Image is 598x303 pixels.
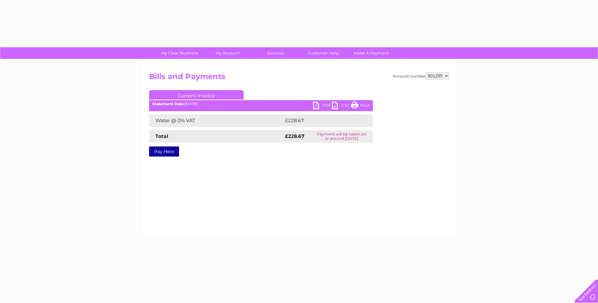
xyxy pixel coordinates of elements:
[351,102,370,111] a: Print
[285,133,305,139] strong: £228.67
[154,47,206,59] a: My Clear Business
[149,102,373,106] div: [DATE]
[149,72,449,84] h2: Bills and Payments
[313,102,332,111] a: PDF
[201,47,253,59] a: My Account
[155,133,168,139] strong: Total
[283,114,362,127] td: £228.67
[332,102,351,111] a: CSV
[345,47,397,59] a: Make A Payment
[310,130,373,143] td: Payment will be taken on or around [DATE]
[297,47,349,59] a: Customer Help
[149,90,244,100] a: Current Invoice
[249,47,301,59] a: Services
[152,101,185,106] b: Statement Date:
[393,72,449,80] div: Account number
[149,114,283,127] td: Water @ 0% VAT
[149,146,179,157] a: Pay Here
